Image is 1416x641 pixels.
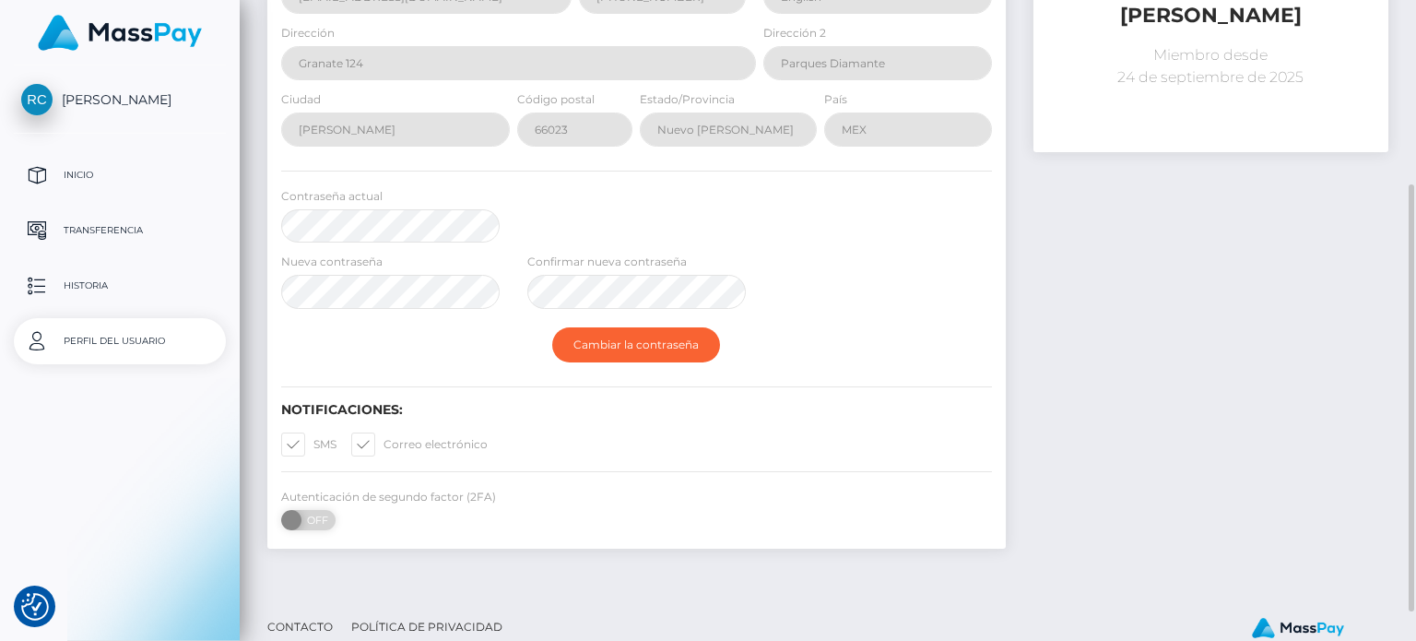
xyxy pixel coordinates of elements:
[281,489,496,505] label: Autenticación de segundo factor (2FA)
[351,433,488,457] label: Correo electrónico
[1047,44,1375,89] p: Miembro desde 24 de septiembre de 2025
[21,272,218,300] p: Historia
[21,593,49,621] button: Consent Preferences
[763,25,826,42] label: Dirección 2
[640,91,735,108] label: Estado/Provincia
[344,612,510,641] a: Política de privacidad
[14,91,226,108] span: [PERSON_NAME]
[824,91,847,108] label: País
[21,161,218,189] p: Inicio
[14,318,226,364] a: Perfil del usuario
[281,433,336,457] label: SMS
[21,217,218,244] p: Transferencia
[14,263,226,309] a: Historia
[14,208,226,254] a: Transferencia
[281,25,335,42] label: Dirección
[552,327,720,362] button: Cambiar la contraseña
[281,402,992,418] h6: Notificaciones:
[527,254,687,270] label: Confirmar nueva contraseña
[21,327,218,355] p: Perfil del usuario
[517,91,595,108] label: Código postal
[281,254,383,270] label: Nueva contraseña
[281,91,321,108] label: Ciudad
[281,188,383,205] label: Contraseña actual
[1047,2,1375,30] h5: [PERSON_NAME]
[14,152,226,198] a: Inicio
[21,593,49,621] img: Revisit consent button
[260,612,340,641] a: Contacto
[38,15,202,51] img: MassPay
[1252,618,1344,638] img: MassPay
[291,510,337,530] span: OFF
